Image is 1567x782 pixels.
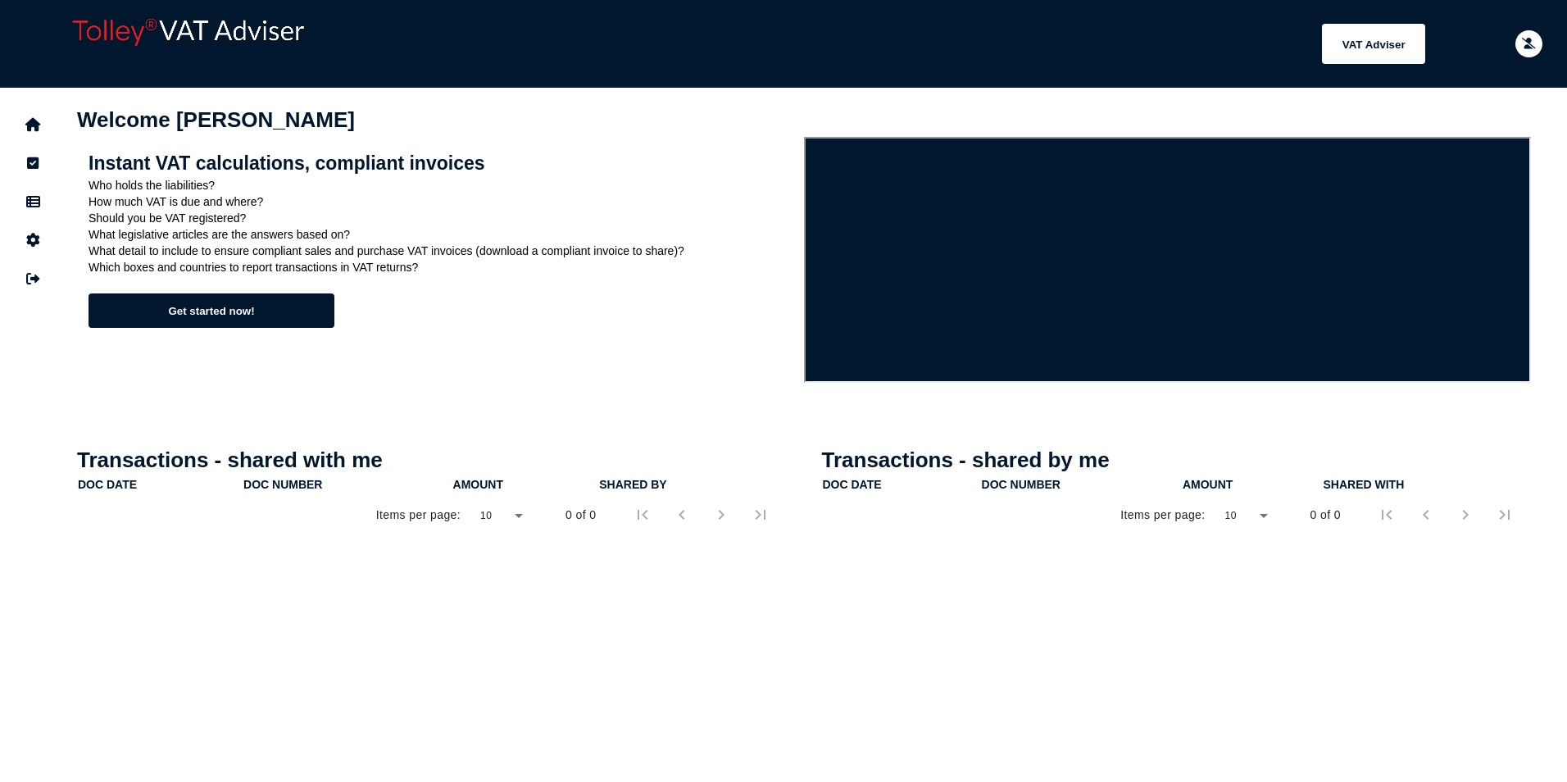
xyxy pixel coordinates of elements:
div: shared with [1323,478,1404,491]
h1: Transactions - shared by me [822,448,1532,473]
div: 0 of 0 [565,507,596,523]
button: Get started now! [89,293,334,328]
button: Tasks [16,146,50,180]
div: doc number [243,478,322,491]
div: doc date [823,478,882,491]
p: Should you be VAT registered? [89,211,793,225]
div: doc number [982,478,1061,491]
button: Next page [702,495,741,534]
button: First page [1367,495,1406,534]
div: Amount [453,478,503,491]
div: shared with [1323,478,1526,491]
button: Manage settings [16,223,50,257]
div: Items per page: [1120,507,1205,523]
div: doc date [78,478,242,491]
p: Who holds the liabilities? [89,179,793,192]
button: Previous page [1406,495,1446,534]
button: Next page [1446,495,1485,534]
button: Last page [1485,495,1524,534]
div: Amount [1183,478,1322,491]
button: Previous page [662,495,702,534]
p: Which boxes and countries to report transactions in VAT returns? [89,261,793,274]
button: Sign out [16,261,50,296]
p: What legislative articles are the answers based on? [89,228,793,241]
div: Amount [1183,478,1233,491]
div: shared by [599,478,782,491]
menu: navigate products [361,24,1425,64]
div: doc number [243,478,452,491]
button: Shows a dropdown of VAT Advisor options [1322,24,1425,64]
div: 0 of 0 [1310,507,1341,523]
p: How much VAT is due and where? [89,195,793,208]
div: app logo [66,12,352,75]
button: Data manager [16,184,50,219]
div: doc date [823,478,980,491]
h1: Transactions - shared with me [77,448,787,473]
div: Amount [453,478,598,491]
button: First page [623,495,662,534]
p: What detail to include to ensure compliant sales and purchase VAT invoices (download a compliant ... [89,244,793,257]
i: Email needs to be verified [1522,39,1536,49]
h2: Instant VAT calculations, compliant invoices [89,152,793,175]
iframe: VAT Adviser intro [804,137,1531,383]
div: shared by [599,478,666,491]
h1: Welcome [PERSON_NAME] [77,107,1531,133]
button: Home [16,107,50,142]
div: doc date [78,478,137,491]
button: Last page [741,495,780,534]
div: doc number [982,478,1181,491]
div: Items per page: [376,507,461,523]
